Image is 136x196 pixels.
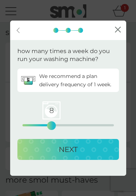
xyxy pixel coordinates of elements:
p: We recommend a plan delivery frequency of 1 week. [39,72,115,88]
p: NEXT [59,144,78,155]
button: NEXT [17,139,119,160]
p: how many times a week do you run your washing machine? [17,47,119,64]
span: 8 [42,101,61,119]
button: close [115,27,121,34]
